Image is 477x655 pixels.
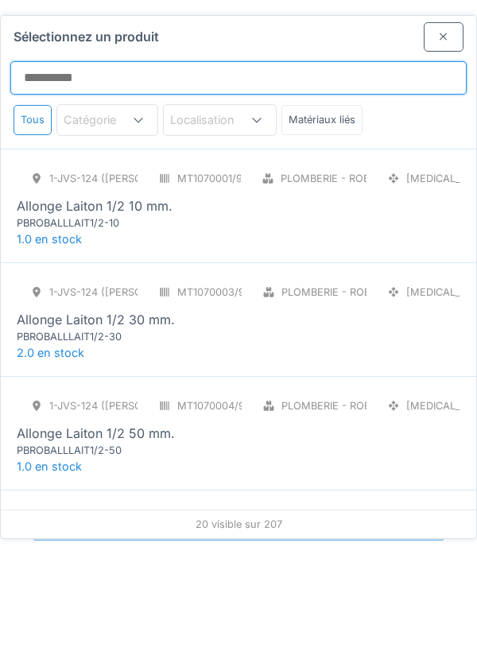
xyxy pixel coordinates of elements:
div: Allonge Laiton 1/2 50 mm. [17,424,175,443]
div: Allonge Laiton 1/2 10 mm. [17,196,173,215]
div: PBROBALLLAIT1/2-10 [17,215,207,231]
div: PBROBALLLAIT1/2-50 [17,443,207,458]
div: 20 visible sur 207 [1,510,476,538]
span: 1.0 en stock [17,232,82,246]
div: PBROBALLLAIT1/2-30 [17,329,207,344]
div: 1-JVS-124 ([PERSON_NAME]) [49,171,194,186]
div: MT1070004/999/005 [177,398,281,413]
div: Plomberie - Robinetterie [281,171,421,186]
div: Catégorie [64,111,138,129]
div: Localisation [170,111,257,129]
span: 1.0 en stock [17,459,82,473]
div: Allonge Laiton 1/2 30 mm. [17,310,175,329]
div: 1-JVS-124 ([PERSON_NAME]) [49,285,194,300]
div: 1-JVS-124 ([PERSON_NAME]) [49,398,194,413]
div: MT1070001/999/005 [177,171,278,186]
div: MT1070003/999/005 [177,285,281,300]
div: Tous [14,105,52,134]
div: Matériaux liés [281,105,363,134]
span: 2.0 en stock [17,346,84,359]
div: Sélectionnez un produit [1,16,476,52]
div: Plomberie - Robinetterie [281,285,421,300]
div: Plomberie - Robinetterie [281,398,421,413]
